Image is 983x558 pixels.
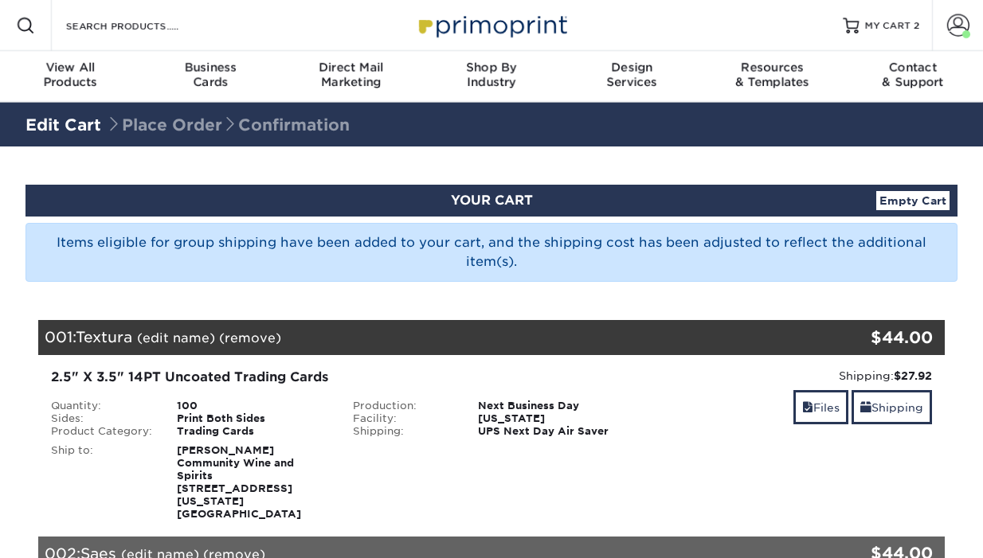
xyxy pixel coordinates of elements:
span: YOUR CART [451,193,533,208]
div: & Templates [702,60,842,89]
div: Product Category: [39,425,165,438]
a: BusinessCards [140,51,280,102]
a: Resources& Templates [702,51,842,102]
span: files [802,401,813,414]
div: Cards [140,60,280,89]
div: 001: [38,320,793,355]
a: (remove) [219,330,281,345]
span: Design [562,60,702,75]
div: Services [562,60,702,89]
div: [US_STATE] [466,412,642,425]
div: Trading Cards [165,425,341,438]
span: Resources [702,60,842,75]
div: Ship to: [39,444,165,521]
div: Industry [421,60,562,89]
div: 100 [165,400,341,412]
div: Shipping: [341,425,467,438]
span: Shop By [421,60,562,75]
div: & Support [843,60,983,89]
a: Shipping [852,390,932,424]
a: Contact& Support [843,51,983,102]
strong: [PERSON_NAME] Community Wine and Spirits [STREET_ADDRESS] [US_STATE][GEOGRAPHIC_DATA] [177,444,301,520]
span: Business [140,60,280,75]
div: Facility: [341,412,467,425]
a: Edit Cart [25,115,101,135]
span: MY CART [865,19,911,33]
div: Items eligible for group shipping have been added to your cart, and the shipping cost has been ad... [25,223,958,282]
input: SEARCH PRODUCTS..... [65,16,220,35]
span: Textura [76,328,132,345]
div: Quantity: [39,400,165,412]
div: Production: [341,400,467,412]
div: Sides: [39,412,165,425]
span: Direct Mail [281,60,421,75]
div: Next Business Day [466,400,642,412]
a: (edit name) [137,330,215,345]
div: Marketing [281,60,421,89]
span: Place Order Confirmation [106,115,350,135]
span: Contact [843,60,983,75]
a: Empty Cart [876,191,950,210]
a: DesignServices [562,51,702,102]
div: Print Both Sides [165,412,341,425]
div: Shipping: [654,368,932,384]
img: Primoprint [412,8,571,42]
strong: $27.92 [894,369,932,382]
a: Direct MailMarketing [281,51,421,102]
a: Shop ByIndustry [421,51,562,102]
div: UPS Next Day Air Saver [466,425,642,438]
div: 2.5" X 3.5" 14PT Uncoated Trading Cards [51,368,630,387]
span: 2 [914,20,919,31]
div: $44.00 [793,326,933,349]
a: Files [793,390,848,424]
span: shipping [860,401,871,414]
